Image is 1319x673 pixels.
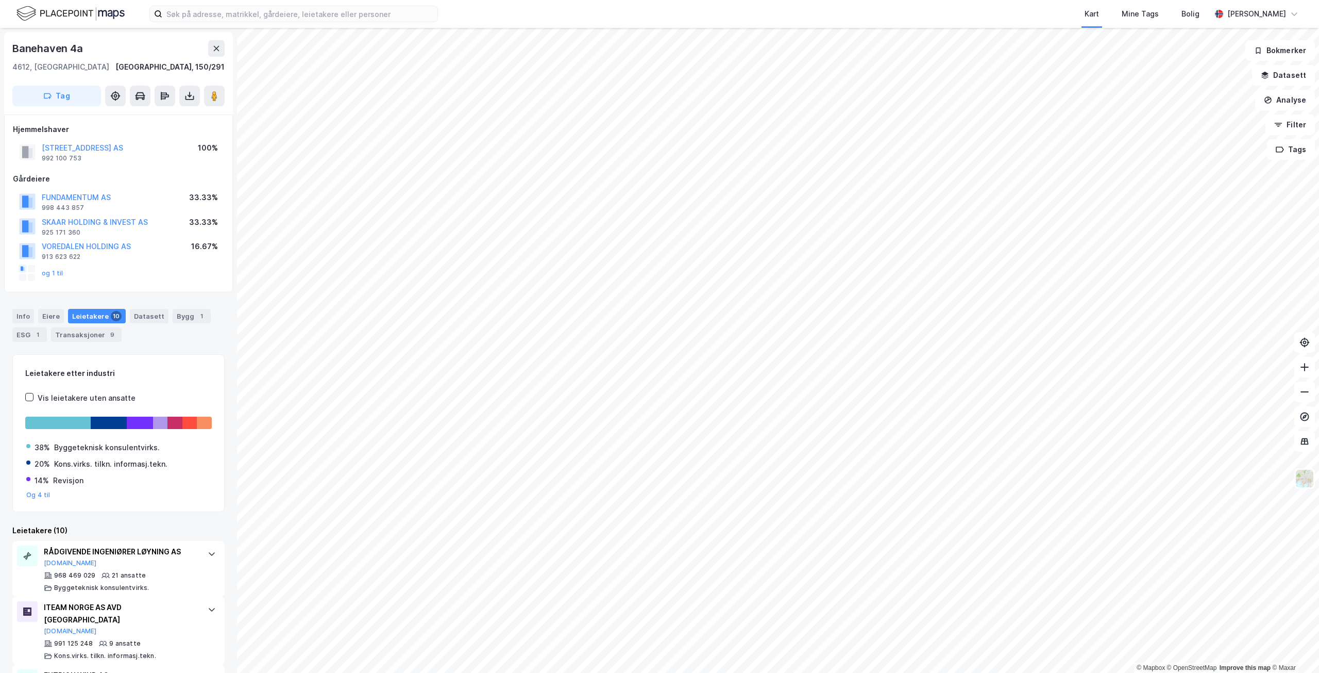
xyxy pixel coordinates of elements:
div: 16.67% [191,240,218,253]
div: Leietakere etter industri [25,367,212,380]
div: Transaksjoner [51,327,122,342]
div: ESG [12,327,47,342]
div: 1 [32,330,43,340]
div: 925 171 360 [42,228,80,237]
div: 968 469 029 [54,571,95,580]
button: [DOMAIN_NAME] [44,559,97,567]
div: Eiere [38,309,64,323]
div: 991 125 248 [54,639,93,648]
div: 20% [35,458,50,470]
div: Datasett [130,309,168,323]
button: Filter [1265,114,1315,135]
div: 33.33% [189,216,218,228]
div: RÅDGIVENDE INGENIØRER LØYNING AS [44,546,197,558]
div: Vis leietakere uten ansatte [38,392,136,404]
iframe: Chat Widget [1267,623,1319,673]
div: Bygg [173,309,211,323]
div: 1 [196,311,207,321]
div: 21 ansatte [112,571,146,580]
div: 14% [35,474,49,487]
div: Kart [1085,8,1099,20]
div: Bolig [1181,8,1199,20]
div: 33.33% [189,191,218,204]
div: 9 ansatte [109,639,141,648]
img: Z [1295,469,1314,488]
div: 100% [198,142,218,154]
input: Søk på adresse, matrikkel, gårdeiere, leietakere eller personer [162,6,437,22]
div: 9 [107,330,117,340]
div: Revisjon [53,474,83,487]
button: Tags [1267,139,1315,160]
div: [GEOGRAPHIC_DATA], 150/291 [115,61,225,73]
div: 992 100 753 [42,154,81,162]
a: OpenStreetMap [1167,664,1217,671]
div: Byggeteknisk konsulentvirks. [54,441,160,454]
button: Tag [12,86,101,106]
div: Leietakere [68,309,126,323]
div: 913 623 622 [42,253,80,261]
button: Datasett [1252,65,1315,86]
div: Gårdeiere [13,173,224,185]
div: 38% [35,441,50,454]
div: Info [12,309,34,323]
button: [DOMAIN_NAME] [44,627,97,635]
button: Bokmerker [1245,40,1315,61]
div: Kons.virks. tilkn. informasj.tekn. [54,652,156,660]
a: Improve this map [1220,664,1271,671]
button: Analyse [1255,90,1315,110]
div: 10 [111,311,122,321]
button: Og 4 til [26,491,50,499]
div: Hjemmelshaver [13,123,224,136]
div: 4612, [GEOGRAPHIC_DATA] [12,61,109,73]
div: Leietakere (10) [12,524,225,537]
div: Banehaven 4a [12,40,85,57]
div: Mine Tags [1122,8,1159,20]
div: Kons.virks. tilkn. informasj.tekn. [54,458,167,470]
div: Byggeteknisk konsulentvirks. [54,584,149,592]
img: logo.f888ab2527a4732fd821a326f86c7f29.svg [16,5,125,23]
a: Mapbox [1137,664,1165,671]
div: ITEAM NORGE AS AVD [GEOGRAPHIC_DATA] [44,601,197,626]
div: 998 443 857 [42,204,84,212]
div: [PERSON_NAME] [1227,8,1286,20]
